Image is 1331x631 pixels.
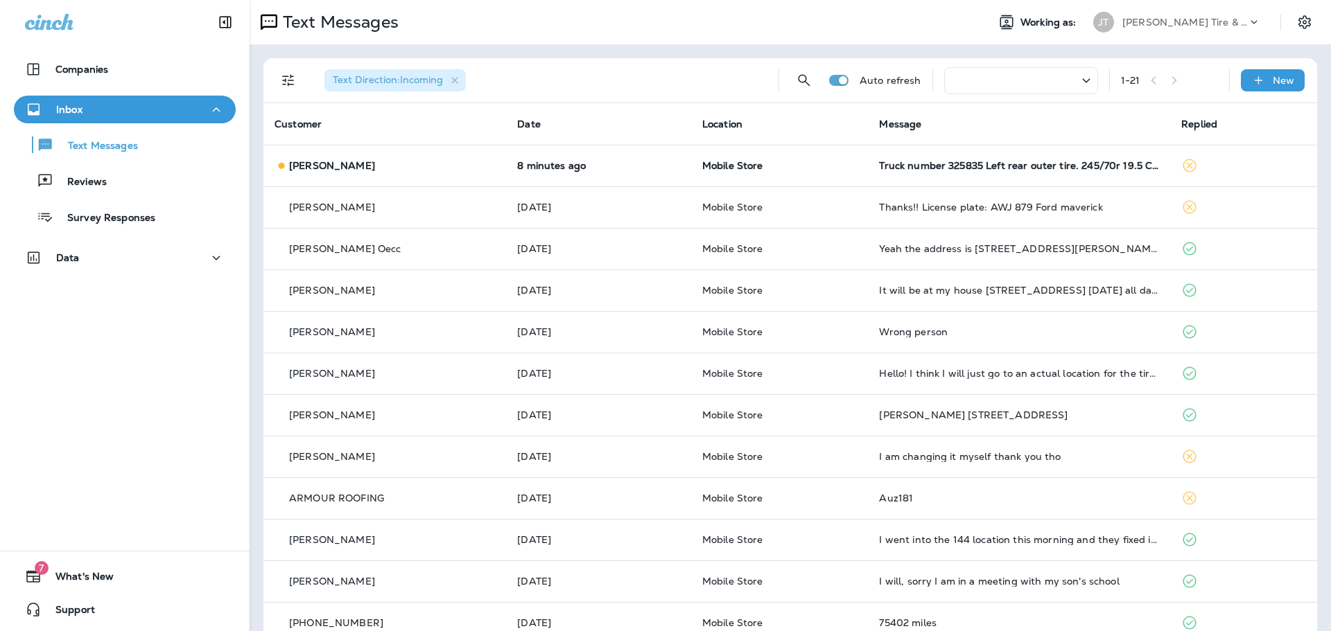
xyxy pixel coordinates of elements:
[702,159,763,172] span: Mobile Store
[879,285,1159,296] div: It will be at my house 1739 ave c Plattsmouth tomorrow all day. That would probably be best, I ru...
[275,118,322,130] span: Customer
[879,409,1159,420] div: Bryon Mayers 8214 Arbor st Omaha Ne 68124
[53,212,155,225] p: Survey Responses
[289,409,375,420] p: [PERSON_NAME]
[289,368,375,379] p: [PERSON_NAME]
[42,571,114,587] span: What's New
[289,160,375,171] p: [PERSON_NAME]
[1181,118,1217,130] span: Replied
[879,243,1159,254] div: Yeah the address is 860 north 10th ave circle Blair 68008
[517,285,680,296] p: Oct 10, 2025 07:45 AM
[277,12,399,33] p: Text Messages
[702,242,763,255] span: Mobile Store
[879,202,1159,213] div: Thanks!! License plate: AWJ 879 Ford maverick
[702,118,742,130] span: Location
[517,202,680,213] p: Oct 10, 2025 11:37 AM
[14,202,236,231] button: Survey Responses
[790,66,818,94] button: Search Messages
[289,285,375,296] p: [PERSON_NAME]
[289,534,375,545] p: [PERSON_NAME]
[42,604,95,621] span: Support
[517,451,680,462] p: Oct 6, 2025 01:36 PM
[54,140,138,153] p: Text Messages
[879,451,1159,462] div: I am changing it myself thank you tho
[879,576,1159,587] div: I will, sorry I am in a meeting with my son's school
[56,252,80,263] p: Data
[289,243,401,254] p: [PERSON_NAME] Oecc
[14,562,236,590] button: 7What's New
[860,75,921,86] p: Auto refresh
[517,368,680,379] p: Oct 7, 2025 01:11 PM
[289,326,375,337] p: [PERSON_NAME]
[14,55,236,83] button: Companies
[1020,17,1079,28] span: Working as:
[879,326,1159,337] div: Wrong person
[517,409,680,420] p: Oct 7, 2025 07:15 AM
[289,202,375,213] p: [PERSON_NAME]
[879,118,921,130] span: Message
[517,243,680,254] p: Oct 10, 2025 07:49 AM
[517,326,680,337] p: Oct 9, 2025 08:33 AM
[702,575,763,587] span: Mobile Store
[702,616,763,629] span: Mobile Store
[56,104,82,115] p: Inbox
[14,96,236,123] button: Inbox
[14,244,236,272] button: Data
[702,492,763,504] span: Mobile Store
[879,160,1159,171] div: Truck number 325835 Left rear outer tire. 245/70r 19.5 Check all the tires
[14,166,236,195] button: Reviews
[702,284,763,296] span: Mobile Store
[702,409,763,421] span: Mobile Store
[289,451,375,462] p: [PERSON_NAME]
[324,69,466,91] div: Text Direction:Incoming
[517,617,680,628] p: Oct 1, 2025 08:12 AM
[879,617,1159,628] div: 75402 miles
[14,596,236,623] button: Support
[879,368,1159,379] div: Hello! I think I will just go to an actual location for the tire repair instead of doing the mobi...
[333,73,443,86] span: Text Direction : Incoming
[53,176,107,189] p: Reviews
[702,201,763,213] span: Mobile Store
[289,492,384,504] p: ARMOUR ROOFING
[1122,17,1247,28] p: [PERSON_NAME] Tire & Auto
[879,534,1159,545] div: I went into the 144 location this morning and they fixed it. No longer needed. Thank you
[879,492,1159,504] div: Auz181
[1273,75,1294,86] p: New
[702,367,763,380] span: Mobile Store
[702,533,763,546] span: Mobile Store
[517,576,680,587] p: Oct 2, 2025 03:16 PM
[1292,10,1317,35] button: Settings
[517,534,680,545] p: Oct 6, 2025 08:35 AM
[1121,75,1140,86] div: 1 - 21
[14,130,236,159] button: Text Messages
[35,561,49,575] span: 7
[289,617,383,628] p: [PHONE_NUMBER]
[702,326,763,338] span: Mobile Store
[517,492,680,504] p: Oct 6, 2025 08:52 AM
[702,450,763,463] span: Mobile Store
[55,64,108,75] p: Companies
[1093,12,1114,33] div: JT
[289,576,375,587] p: [PERSON_NAME]
[206,8,245,36] button: Collapse Sidebar
[275,66,302,94] button: Filters
[517,160,680,171] p: Oct 13, 2025 04:23 PM
[517,118,541,130] span: Date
